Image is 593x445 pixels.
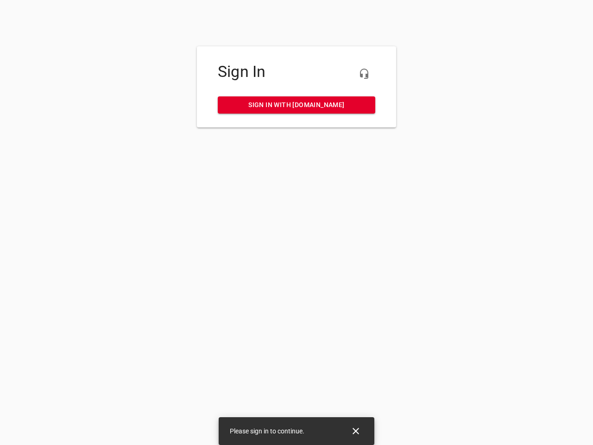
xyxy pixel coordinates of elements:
[218,63,375,81] h4: Sign In
[225,99,368,111] span: Sign in with [DOMAIN_NAME]
[218,96,375,114] a: Sign in with [DOMAIN_NAME]
[230,427,304,435] span: Please sign in to continue.
[345,420,367,442] button: Close
[353,63,375,85] button: Live Chat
